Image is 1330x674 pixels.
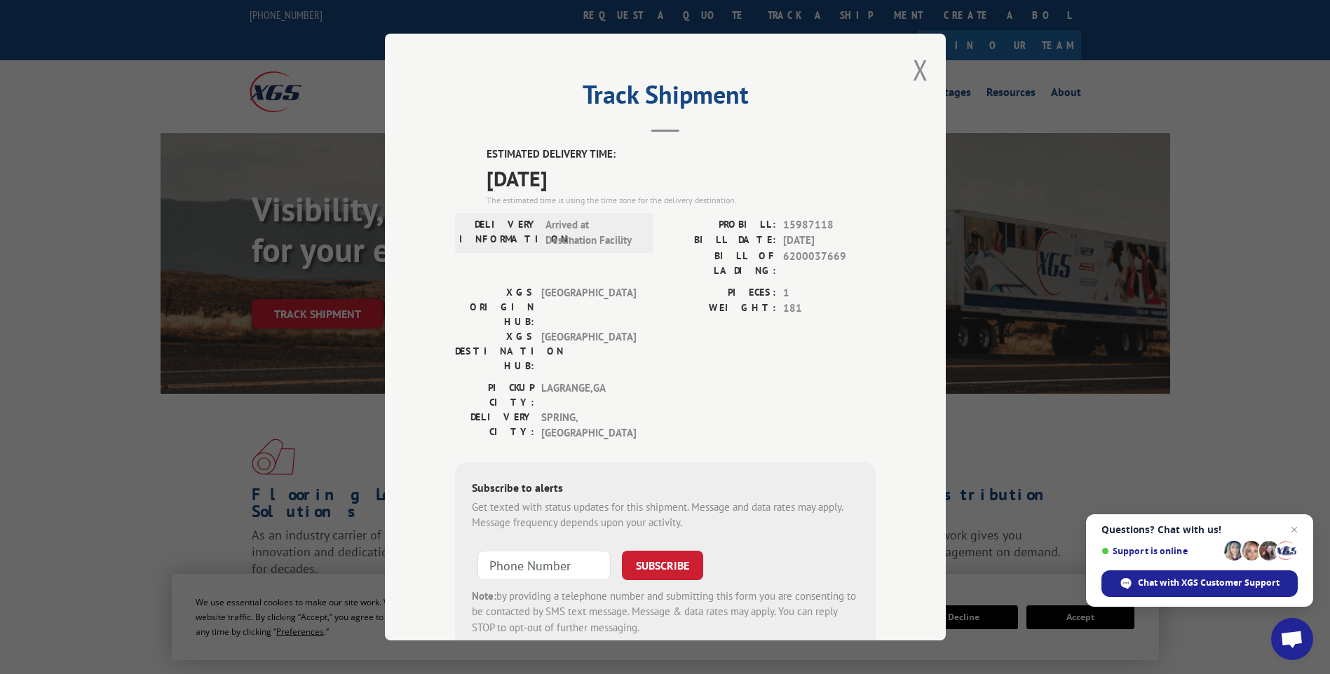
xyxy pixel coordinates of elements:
span: Close chat [1286,521,1303,538]
span: Questions? Chat with us! [1101,524,1298,535]
span: [DATE] [487,163,876,194]
label: PICKUP CITY: [455,380,534,410]
span: [DATE] [783,233,876,249]
span: 1 [783,285,876,301]
span: 6200037669 [783,249,876,278]
div: Get texted with status updates for this shipment. Message and data rates may apply. Message frequ... [472,500,859,531]
label: DELIVERY CITY: [455,410,534,441]
label: PIECES: [665,285,776,301]
span: SPRING , [GEOGRAPHIC_DATA] [541,410,636,441]
label: WEIGHT: [665,301,776,317]
button: SUBSCRIBE [622,551,703,580]
div: Chat with XGS Customer Support [1101,570,1298,597]
strong: Note: [472,589,496,603]
label: ESTIMATED DELIVERY TIME: [487,146,876,163]
label: DELIVERY INFORMATION: [459,217,538,249]
label: BILL OF LADING: [665,249,776,278]
span: LAGRANGE , GA [541,380,636,410]
label: XGS ORIGIN HUB: [455,285,534,329]
span: 181 [783,301,876,317]
label: PROBILL: [665,217,776,233]
span: Support is online [1101,546,1219,556]
label: BILL DATE: [665,233,776,249]
div: Open chat [1271,618,1313,660]
h2: Track Shipment [455,85,876,111]
div: by providing a telephone number and submitting this form you are consenting to be contacted by SM... [472,589,859,636]
div: Subscribe to alerts [472,479,859,500]
span: [GEOGRAPHIC_DATA] [541,285,636,329]
div: The estimated time is using the time zone for the delivery destination. [487,194,876,207]
label: XGS DESTINATION HUB: [455,329,534,373]
input: Phone Number [477,551,611,580]
span: 15987118 [783,217,876,233]
button: Close modal [913,51,928,88]
span: Arrived at Destination Facility [545,217,640,249]
span: [GEOGRAPHIC_DATA] [541,329,636,373]
span: Chat with XGS Customer Support [1138,577,1280,589]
